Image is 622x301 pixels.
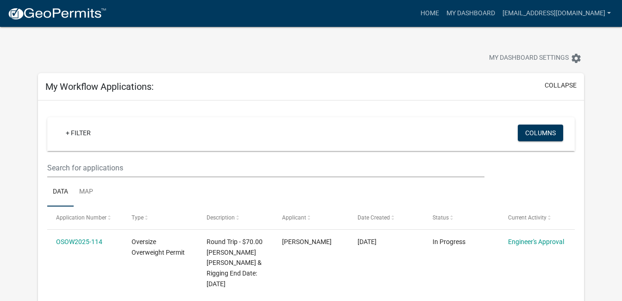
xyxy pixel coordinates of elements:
datatable-header-cell: Type [123,207,198,229]
span: Oversize Overweight Permit [132,238,185,256]
a: [EMAIL_ADDRESS][DOMAIN_NAME] [499,5,615,22]
datatable-header-cell: Status [424,207,499,229]
a: Data [47,177,74,207]
input: Search for applications [47,158,484,177]
span: Current Activity [508,214,547,221]
a: Engineer's Approval [508,238,564,245]
span: David Bunce [282,238,332,245]
span: Type [132,214,144,221]
datatable-header-cell: Application Number [47,207,123,229]
button: collapse [545,81,577,90]
span: Date Created [358,214,390,221]
i: settings [571,53,582,64]
span: Round Trip - $70.00 Barnhart Crane & Rigging End Date: 10/21/2025 [207,238,263,288]
span: 10/15/2025 [358,238,377,245]
datatable-header-cell: Description [198,207,273,229]
a: My Dashboard [443,5,499,22]
span: Description [207,214,235,221]
h5: My Workflow Applications: [45,81,154,92]
span: In Progress [433,238,465,245]
datatable-header-cell: Date Created [348,207,424,229]
a: + Filter [58,125,98,141]
a: Home [417,5,443,22]
span: Application Number [56,214,107,221]
span: Status [433,214,449,221]
button: My Dashboard Settingssettings [482,49,589,67]
span: Applicant [282,214,306,221]
datatable-header-cell: Current Activity [499,207,575,229]
button: Columns [518,125,563,141]
a: Map [74,177,99,207]
span: My Dashboard Settings [489,53,569,64]
datatable-header-cell: Applicant [273,207,349,229]
a: OSOW2025-114 [56,238,102,245]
